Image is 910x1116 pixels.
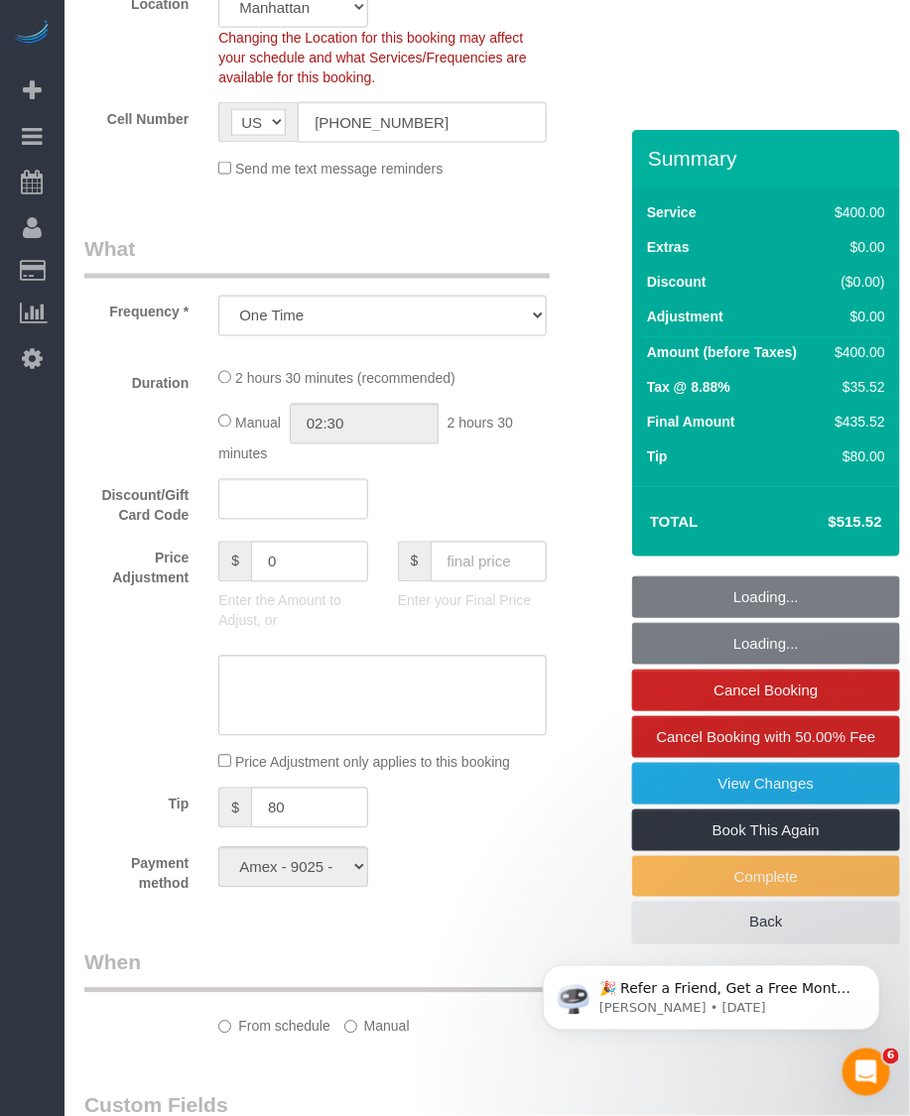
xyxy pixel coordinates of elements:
[632,809,900,851] a: Book This Again
[647,342,797,362] label: Amount (before Taxes)
[513,924,910,1062] iframe: Intercom notifications message
[632,670,900,711] a: Cancel Booking
[218,591,367,631] p: Enter the Amount to Adjust, or
[650,513,699,530] strong: Total
[69,479,203,526] label: Discount/Gift Card Code
[657,728,876,745] span: Cancel Booking with 50.00% Fee
[235,415,281,431] span: Manual
[235,371,455,387] span: 2 hours 30 minutes (recommended)
[647,377,730,397] label: Tax @ 8.88%
[647,202,697,222] label: Service
[69,847,203,894] label: Payment method
[12,20,52,48] img: Automaid Logo
[647,412,735,432] label: Final Amount
[218,788,251,828] span: $
[431,542,548,582] input: final price
[648,147,890,170] h3: Summary
[883,1049,899,1064] span: 6
[828,202,885,222] div: $400.00
[398,591,547,611] p: Enter your Final Price
[69,102,203,129] label: Cell Number
[218,1010,330,1037] label: From schedule
[828,342,885,362] div: $400.00
[632,716,900,758] a: Cancel Booking with 50.00% Fee
[69,542,203,588] label: Price Adjustment
[828,272,885,292] div: ($0.00)
[218,30,527,85] span: Changing the Location for this booking may affect your schedule and what Services/Frequencies are...
[218,415,513,462] span: 2 hours 30 minutes
[769,514,882,531] h4: $515.52
[84,948,550,993] legend: When
[647,446,668,466] label: Tip
[69,788,203,814] label: Tip
[218,1021,231,1034] input: From schedule
[298,102,547,143] input: Cell Number
[828,412,885,432] div: $435.52
[398,542,431,582] span: $
[632,763,900,805] a: View Changes
[828,446,885,466] div: $80.00
[69,296,203,322] label: Frequency *
[828,307,885,326] div: $0.00
[235,755,510,771] span: Price Adjustment only applies to this booking
[828,377,885,397] div: $35.52
[69,367,203,394] label: Duration
[828,237,885,257] div: $0.00
[235,162,443,178] span: Send me text message reminders
[218,542,251,582] span: $
[344,1021,357,1034] input: Manual
[647,307,723,326] label: Adjustment
[84,234,550,279] legend: What
[632,902,900,943] a: Back
[344,1010,410,1037] label: Manual
[647,272,707,292] label: Discount
[843,1049,890,1096] iframe: Intercom live chat
[647,237,690,257] label: Extras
